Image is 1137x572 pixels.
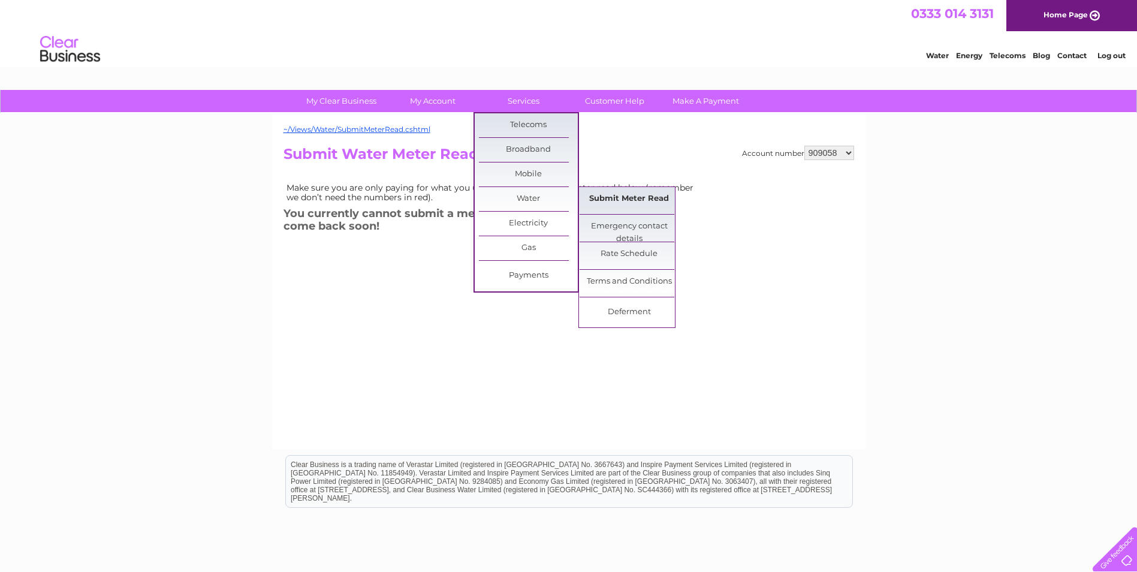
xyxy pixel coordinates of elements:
[580,215,678,239] a: Emergency contact details
[40,31,101,68] img: logo.png
[580,187,678,211] a: Submit Meter Read
[479,138,578,162] a: Broadband
[956,51,982,60] a: Energy
[580,300,678,324] a: Deferment
[565,90,664,112] a: Customer Help
[284,205,703,238] h3: You currently cannot submit a meter reading on this account. Please come back soon!
[383,90,482,112] a: My Account
[479,113,578,137] a: Telecoms
[580,242,678,266] a: Rate Schedule
[990,51,1026,60] a: Telecoms
[656,90,755,112] a: Make A Payment
[1033,51,1050,60] a: Blog
[292,90,391,112] a: My Clear Business
[474,90,573,112] a: Services
[284,180,703,205] td: Make sure you are only paying for what you use. Simply enter your meter read below (remember we d...
[479,236,578,260] a: Gas
[926,51,949,60] a: Water
[479,187,578,211] a: Water
[479,212,578,236] a: Electricity
[580,270,678,294] a: Terms and Conditions
[479,162,578,186] a: Mobile
[911,6,994,21] a: 0333 014 3131
[286,7,852,58] div: Clear Business is a trading name of Verastar Limited (registered in [GEOGRAPHIC_DATA] No. 3667643...
[1057,51,1087,60] a: Contact
[479,264,578,288] a: Payments
[284,125,430,134] a: ~/Views/Water/SubmitMeterRead.cshtml
[284,146,854,168] h2: Submit Water Meter Read
[1097,51,1126,60] a: Log out
[742,146,854,160] div: Account number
